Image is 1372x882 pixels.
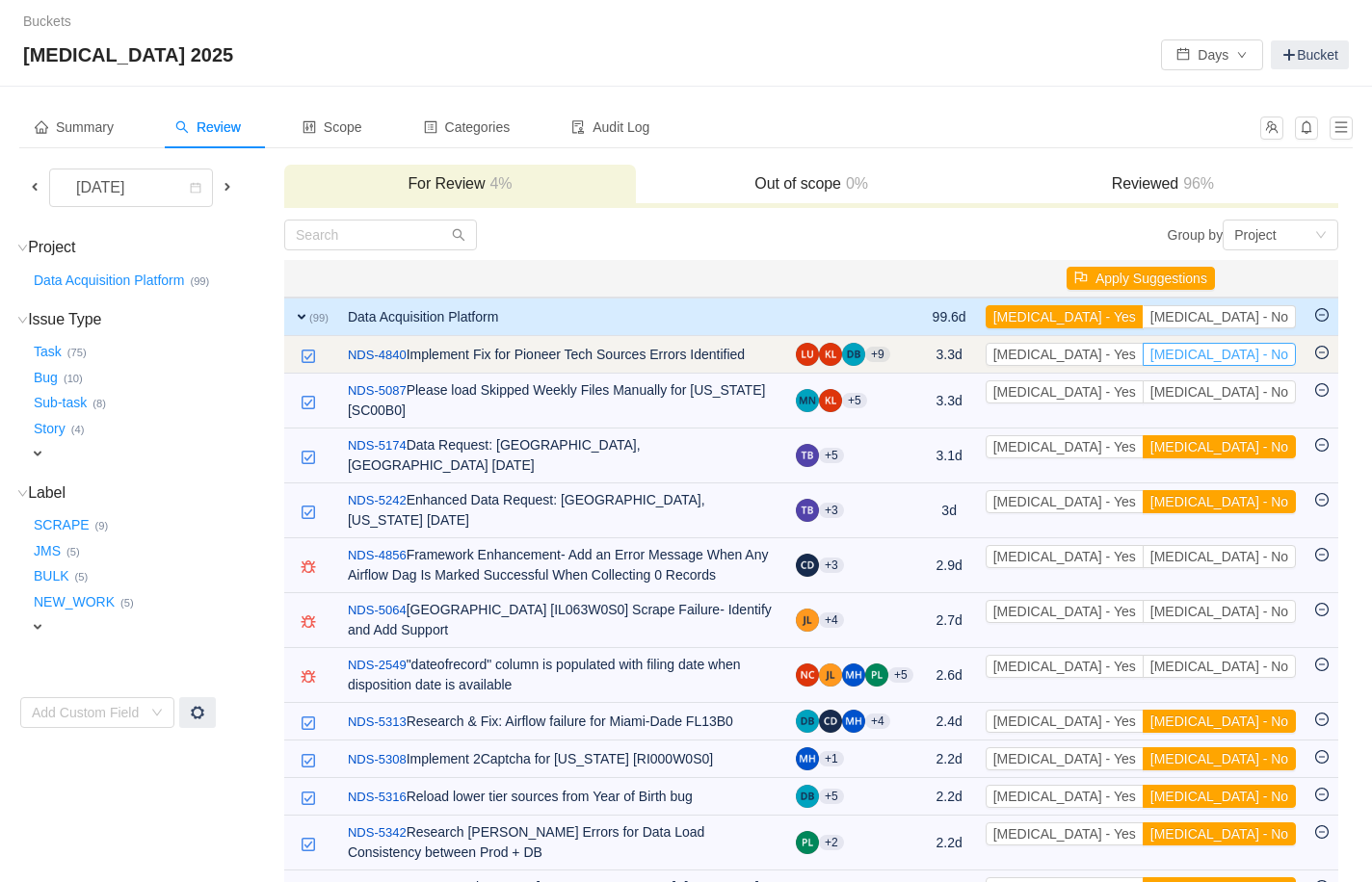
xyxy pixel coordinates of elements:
img: JL [819,663,842,687]
td: Implement Fix for Pioneer Tech Sources Errors Identified [338,336,786,374]
td: 99.6d [923,298,976,336]
h3: Reviewed [996,174,1329,194]
button: [MEDICAL_DATA] - No [1143,747,1296,770]
img: 10603 [301,614,316,630]
img: CD [796,554,819,577]
img: 10618 [301,505,316,520]
button: icon: team [1260,117,1283,140]
button: [MEDICAL_DATA] - Yes [986,305,1144,328]
td: Research [PERSON_NAME] Errors for Data Load Consistency between Prod + DB [338,816,786,870]
td: Data Acquisition Platform [338,298,786,336]
td: 3.3d [923,336,976,374]
i: icon: home [35,120,48,134]
button: Story [30,413,71,444]
img: JL [796,609,819,632]
a: Bucket [1271,40,1349,69]
h3: Issue Type [30,310,282,329]
a: NDS-5342 [348,823,407,843]
i: icon: minus-circle [1315,548,1329,561]
button: [MEDICAL_DATA] - No [1143,343,1296,366]
td: Implement 2Captcha for [US_STATE] [RI000W0S0] [338,740,786,778]
i: icon: search [175,120,189,134]
button: Bug [30,362,64,393]
aui-badge: +5 [888,667,913,683]
aui-badge: +2 [819,835,844,850]
small: (10) [64,373,83,384]
i: icon: down [1315,229,1327,243]
i: icon: minus-circle [1315,713,1329,726]
button: [MEDICAL_DATA] - Yes [986,785,1144,808]
img: KL [819,343,842,366]
i: icon: down [17,315,28,325]
i: icon: minus-circle [1315,383,1329,397]
i: icon: minus-circle [1315,825,1329,839]
button: [MEDICAL_DATA] - Yes [986,490,1144,513]
span: expand [30,446,45,461]
img: MH [842,710,865,733]
td: Research & Fix: Airflow failure for Miami-Dade FL13B0 [338,703,786,740]
button: [MEDICAL_DATA] - No [1143,380,1296,403]
img: PL [865,663,888,687]
a: NDS-4856 [348,546,407,565]
img: KL [819,389,842,412]
a: NDS-5242 [348,491,407,510]
button: Data Acquisition Platform [30,265,190,296]
span: Categories [424,119,511,135]
button: [MEDICAL_DATA] - Yes [986,710,1144,733]
button: [MEDICAL_DATA] - Yes [986,655,1144,678]
img: 10618 [301,450,316,465]
i: icon: control [303,120,316,134]
img: 10618 [301,715,316,731]
a: NDS-5316 [348,788,407,807]
small: (5) [75,571,89,583]
aui-badge: +3 [819,558,844,573]
h3: For Review [294,174,626,194]
img: 10618 [301,753,316,768]
a: NDS-5064 [348,601,407,620]
button: [MEDICAL_DATA] - No [1143,600,1296,623]
img: CD [819,710,842,733]
i: icon: minus-circle [1315,603,1329,616]
aui-badge: +4 [865,713,890,729]
td: "dateofrecord" column is populated with filing date when disposition date is available [338,648,786,703]
button: icon: menu [1330,117,1353,140]
button: [MEDICAL_DATA] - Yes [986,747,1144,770]
td: 2.2d [923,778,976,816]
button: [MEDICAL_DATA] - Yes [986,545,1144,568]
img: 10618 [301,837,316,852]
button: [MEDICAL_DATA] - Yes [986,343,1144,366]
a: NDS-5313 [348,713,407,732]
a: Buckets [23,13,71,29]
img: 10618 [301,349,316,364]
span: Summary [35,119,114,135]
div: Group by [811,220,1338,250]
img: 10618 [301,395,316,410]
td: Reload lower tier sources from Year of Birth bug [338,778,786,816]
h3: Project [30,238,282,257]
i: icon: minus-circle [1315,493,1329,506]
i: icon: profile [424,120,437,134]
button: [MEDICAL_DATA] - No [1143,655,1296,678]
i: icon: minus-circle [1315,658,1329,671]
button: Task [30,337,67,368]
aui-badge: +3 [819,503,844,518]
button: [MEDICAL_DATA] - Yes [986,822,1144,845]
i: icon: minus-circle [1315,438,1329,452]
button: [MEDICAL_DATA] - No [1143,785,1296,808]
img: TB [796,499,819,522]
button: icon: flagApply Suggestions [1067,267,1215,290]
td: 2.7d [923,593,976,648]
div: Add Custom Field [32,703,142,722]
span: 96% [1178,175,1214,192]
img: TB [796,444,819,467]
small: (8) [92,398,106,409]
button: [MEDICAL_DATA] - No [1143,490,1296,513]
td: [GEOGRAPHIC_DATA] [IL063W0S0] Scrape Failure- Identify and Add Support [338,593,786,648]
td: Data Request: [GEOGRAPHIC_DATA], [GEOGRAPHIC_DATA] [DATE] [338,428,786,483]
button: [MEDICAL_DATA] - No [1143,305,1296,328]
img: DB [796,785,819,808]
span: [MEDICAL_DATA] 2025 [23,39,245,70]
a: NDS-5087 [348,381,407,401]
td: Framework Enhancement- Add an Error Message When Any Airflow Dag Is Marked Successful When Collec... [338,538,786,593]
td: 3.3d [923,374,976,428]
